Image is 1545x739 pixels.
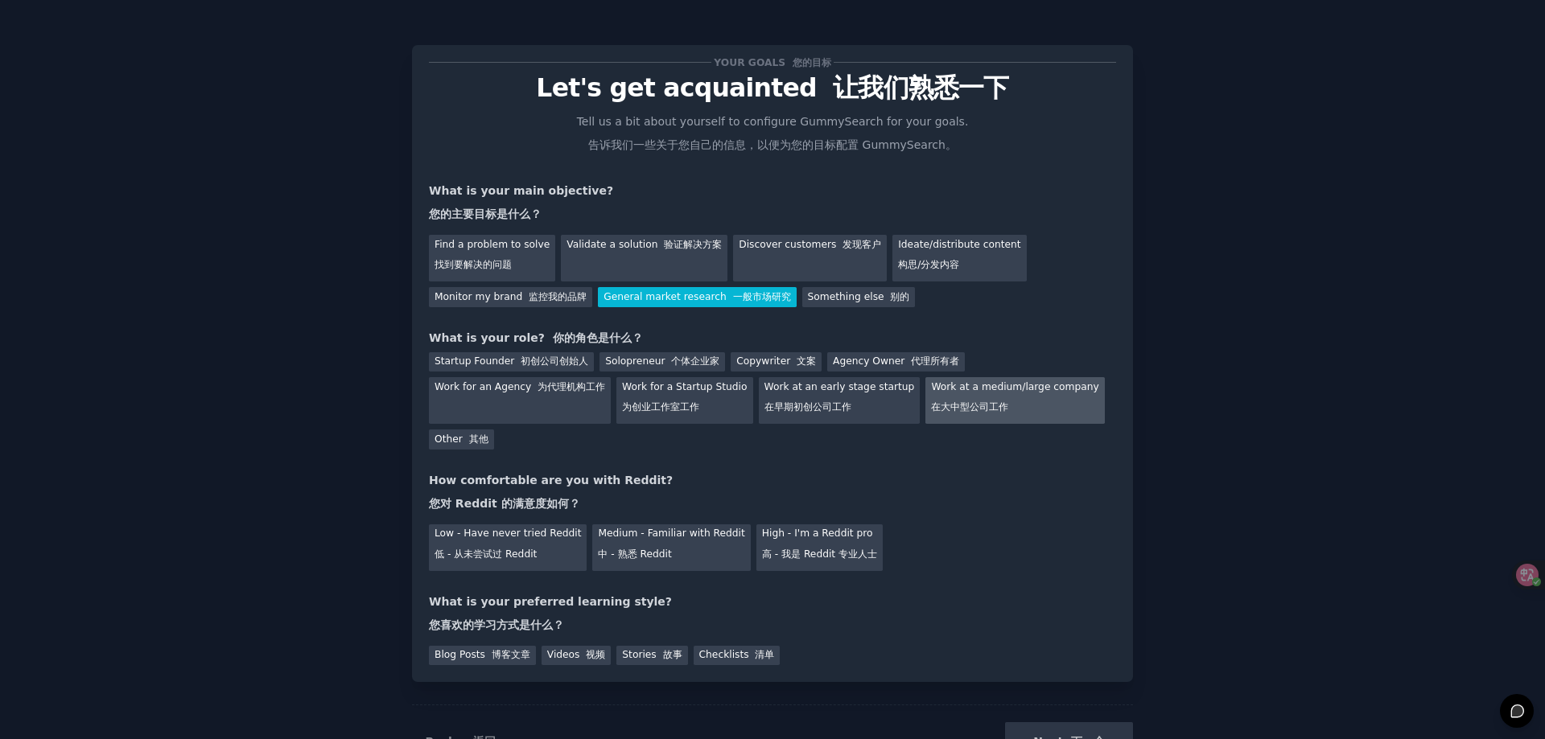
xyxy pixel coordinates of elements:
[759,377,921,424] div: Work at an early stage startup
[733,235,887,281] div: Discover customers
[429,646,536,666] div: Blog Posts
[764,401,851,413] font: 在早期初创公司工作
[529,291,587,302] font: 监控我的品牌
[694,646,781,666] div: Checklists
[911,355,959,367] font: 代理所有者
[599,352,725,372] div: Solopreneur
[469,433,488,445] font: 其他
[561,235,727,281] div: Validate a solution
[542,646,612,666] div: Videos
[733,291,791,302] font: 一般市场研究
[429,524,587,571] div: Low - Have never tried Reddit
[616,377,752,424] div: Work for a Startup Studio
[793,57,831,68] font: 您的目标
[756,524,883,571] div: High - I'm a Reddit pro
[429,497,580,510] font: 您对 Reddit 的满意度如何？
[843,239,881,250] font: 发现客户
[429,377,611,424] div: Work for an Agency
[588,138,957,151] font: 告诉我们一些关于您自己的信息，以便为您的目标配置 GummySearch。
[598,548,671,560] font: 中 - 熟悉 Reddit
[898,259,959,270] font: 构思/分发内容
[671,355,719,367] font: 个体企业家
[429,330,1116,347] div: What is your role?
[833,73,1009,102] font: 让我们熟悉一下
[429,593,1116,640] div: What is your preferred learning style?
[429,207,542,220] font: 您的主要目标是什么？
[711,54,834,71] span: Your goals
[762,548,877,560] font: 高 - 我是 Reddit 专业人士
[429,352,594,372] div: Startup Founder
[429,618,564,631] font: 您喜欢的学习方式是什么？
[890,291,909,302] font: 别的
[538,381,605,392] font: 为代理机构工作
[892,235,1026,281] div: Ideate/distribute content
[429,429,494,450] div: Other
[429,183,1116,229] div: What is your main objective?
[521,355,588,367] font: 初创公司创始人
[802,287,916,307] div: Something else
[553,331,643,344] font: 你的角色是什么？
[616,646,687,666] div: Stories
[592,524,750,571] div: Medium - Familiar with Reddit
[429,287,592,307] div: Monitor my brand
[492,649,530,660] font: 博客文章
[755,649,774,660] font: 清单
[586,649,605,660] font: 视频
[731,352,822,372] div: Copywriter
[931,401,1008,413] font: 在大中型公司工作
[570,113,975,160] p: Tell us a bit about yourself to configure GummySearch for your goals.
[663,649,682,660] font: 故事
[429,235,555,281] div: Find a problem to solve
[598,287,796,307] div: General market research
[435,548,537,560] font: 低 - 从未尝试过 Reddit
[664,239,722,250] font: 验证解决方案
[435,259,512,270] font: 找到要解决的问题
[429,472,1116,519] div: How comfortable are you with Reddit?
[797,355,816,367] font: 文案
[925,377,1104,424] div: Work at a medium/large company
[429,74,1116,102] p: Let's get acquainted
[622,401,699,413] font: 为创业工作室工作
[827,352,965,372] div: Agency Owner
